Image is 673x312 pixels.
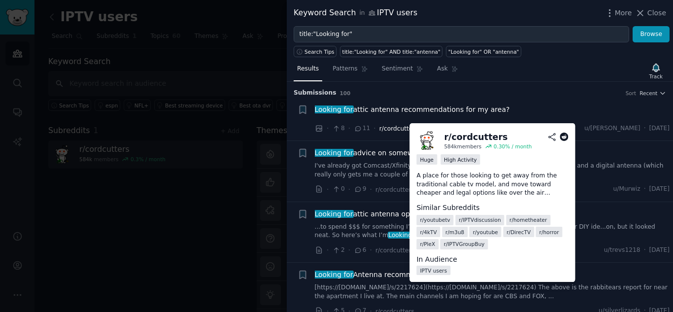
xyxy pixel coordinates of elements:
dt: Similar Subreddits [416,203,568,213]
span: r/ youtube [473,229,498,236]
span: Submission s [294,89,336,98]
span: · [644,246,646,255]
span: u/Murwiz [613,185,640,194]
span: Close [647,8,666,18]
a: title:"Looking for" AND title:"antenna" [340,46,442,57]
span: r/ youtubetv [420,216,450,223]
span: r/ hometheater [509,216,547,223]
p: A place for those looking to get away from the traditional cable tv model, and move toward cheape... [416,172,568,198]
span: Looking for [314,105,354,113]
span: · [327,245,329,255]
button: Browse [633,26,670,43]
span: · [327,184,329,195]
span: Ask [437,65,448,73]
span: advice on somewhat specific needs [315,148,476,158]
span: · [327,123,329,134]
a: ...to spend $$$ for something I’ll rarely use.Looking forrealistic attic-friendly options or DIY ... [315,223,670,240]
a: Patterns [329,61,371,81]
span: · [348,245,350,255]
a: IPTV users [416,266,450,275]
a: Results [294,61,322,81]
span: attic antenna options in a tough reception area [315,209,516,219]
span: r/ horror [539,229,559,236]
span: 100 [340,90,351,96]
a: "Looking for" OR "antenna" [446,46,521,57]
a: Sentiment [378,61,427,81]
span: r/ m3u8 [445,229,464,236]
span: Looking for [388,232,423,239]
span: r/ 4kTV [420,229,437,236]
div: High Activity [440,154,480,165]
span: 9 [354,185,366,194]
span: r/ DirecTV [506,229,531,236]
button: Close [635,8,666,18]
span: r/ IPTVdiscussion [459,216,501,223]
button: More [605,8,632,18]
a: Looking forAntenna recommendations [315,270,447,280]
span: · [373,123,375,134]
span: Recent [639,90,657,97]
span: Results [297,65,319,73]
div: Keyword Search IPTV users [294,7,417,19]
div: Sort [626,90,637,97]
span: u/trevs1218 [604,246,640,255]
span: · [644,185,646,194]
span: [DATE] [649,124,670,133]
div: 0.30 % / month [494,143,532,150]
div: title:"Looking for" AND title:"antenna" [342,48,440,55]
span: u/[PERSON_NAME] [584,124,640,133]
span: 11 [354,124,370,133]
span: Sentiment [382,65,413,73]
span: 8 [332,124,344,133]
span: [DATE] [649,246,670,255]
span: · [348,184,350,195]
span: 0 [332,185,344,194]
a: Looking forattic antenna options in a tough reception area [315,209,516,219]
span: · [644,124,646,133]
span: r/ IPTVGroupBuy [444,241,485,247]
span: Looking for [314,271,354,278]
span: r/cordcutters [379,125,418,132]
button: Search Tips [294,46,336,57]
a: Looking forattic antenna recommendations for my area? [315,104,510,115]
div: r/ cordcutters [444,131,507,143]
div: 584k members [444,143,481,150]
span: More [615,8,632,18]
button: Track [646,61,666,81]
img: cordcutters [416,130,437,151]
span: attic antenna recommendations for my area? [315,104,510,115]
span: 2 [332,246,344,255]
span: r/cordcutters [375,247,414,254]
span: Antenna recommendations [315,270,447,280]
a: [https://[DOMAIN_NAME]/s/2217624](https://[DOMAIN_NAME]/s/2217624) The above is the rabbitears re... [315,283,670,301]
span: Patterns [333,65,357,73]
span: Search Tips [304,48,335,55]
span: r/cordcutters [375,186,414,193]
span: [DATE] [649,185,670,194]
input: Try a keyword related to your business [294,26,629,43]
button: Recent [639,90,666,97]
div: Huge [416,154,437,165]
span: 6 [354,246,366,255]
span: Looking for [314,149,354,157]
a: Looking foradvice on somewhat specific needs [315,148,476,158]
dt: In Audience [416,254,568,265]
span: · [348,123,350,134]
span: in [359,9,365,18]
span: · [370,245,372,255]
span: r/ PleX [420,241,435,247]
span: · [370,184,372,195]
a: I've already got Comcast/Xfinity StreamSaver, Prime, Apple, Paramount, Disney, Hulu, and a digita... [315,162,670,179]
span: Looking for [314,210,354,218]
a: Ask [434,61,462,81]
div: Track [649,73,663,80]
div: "Looking for" OR "antenna" [448,48,519,55]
